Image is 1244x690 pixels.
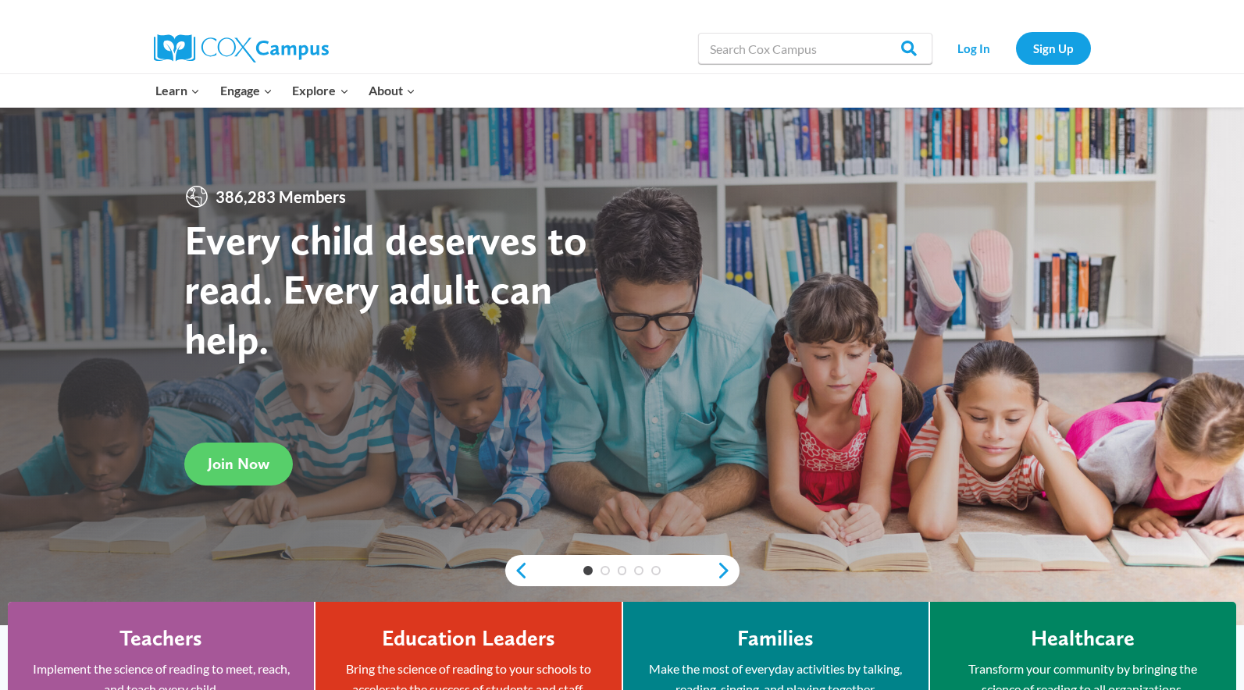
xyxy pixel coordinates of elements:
h4: Education Leaders [382,625,555,652]
a: 1 [583,566,593,575]
a: 4 [634,566,643,575]
a: previous [505,561,529,580]
div: content slider buttons [505,555,740,586]
a: 3 [618,566,627,575]
nav: Primary Navigation [146,74,426,107]
img: Cox Campus [154,34,329,62]
span: Learn [155,80,200,101]
span: Join Now [208,454,269,473]
a: 5 [651,566,661,575]
h4: Healthcare [1031,625,1135,652]
span: Explore [292,80,348,101]
span: 386,283 Members [209,184,352,209]
nav: Secondary Navigation [940,32,1091,64]
a: next [716,561,740,580]
a: 2 [601,566,610,575]
h4: Teachers [119,625,202,652]
a: Sign Up [1016,32,1091,64]
input: Search Cox Campus [698,33,932,64]
h4: Families [737,625,814,652]
strong: Every child deserves to read. Every adult can help. [184,215,587,364]
a: Join Now [184,443,293,485]
span: Engage [220,80,273,101]
a: Log In [940,32,1008,64]
span: About [369,80,415,101]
